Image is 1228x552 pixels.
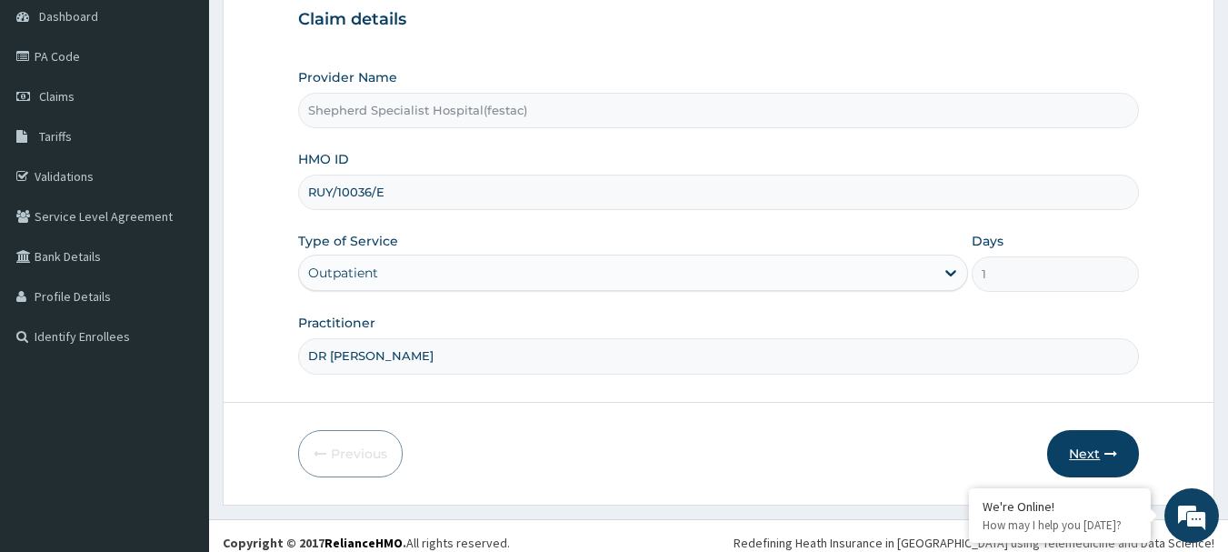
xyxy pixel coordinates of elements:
div: Outpatient [308,264,378,282]
input: Enter Name [298,338,1140,374]
span: Claims [39,88,75,105]
label: Days [972,232,1003,250]
strong: Copyright © 2017 . [223,535,406,551]
label: HMO ID [298,150,349,168]
p: How may I help you today? [983,517,1137,533]
button: Previous [298,430,403,477]
button: Next [1047,430,1139,477]
div: Redefining Heath Insurance in [GEOGRAPHIC_DATA] using Telemedicine and Data Science! [734,534,1214,552]
label: Practitioner [298,314,375,332]
input: Enter HMO ID [298,175,1140,210]
h3: Claim details [298,10,1140,30]
label: Provider Name [298,68,397,86]
a: RelianceHMO [324,535,403,551]
span: Tariffs [39,128,72,145]
div: We're Online! [983,498,1137,515]
label: Type of Service [298,232,398,250]
span: Dashboard [39,8,98,25]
